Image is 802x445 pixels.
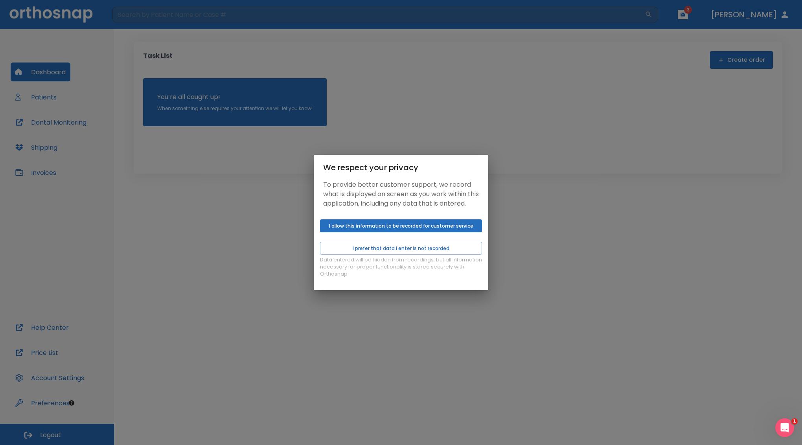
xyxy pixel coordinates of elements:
p: To provide better customer support, we record what is displayed on screen as you work within this... [323,180,479,208]
span: 1 [791,418,798,425]
iframe: Intercom live chat [775,418,794,437]
button: I prefer that data I enter is not recorded [320,242,482,255]
p: Data entered will be hidden from recordings, but all information necessary for proper functionali... [320,256,482,278]
button: I allow this information to be recorded for customer service [320,219,482,232]
div: We respect your privacy [323,161,479,174]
